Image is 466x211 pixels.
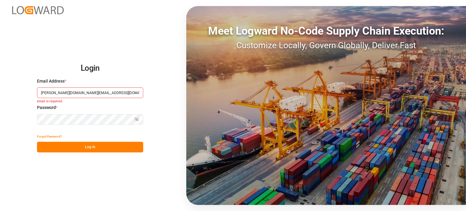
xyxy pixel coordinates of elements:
[37,78,65,84] span: Email Address
[37,59,143,78] h2: Login
[37,142,143,152] button: Log In
[186,39,466,52] div: Customize Locally, Govern Globally, Deliver Fast
[12,6,64,14] img: Logward_new_orange.png
[37,131,62,142] button: Forgot Password?
[37,87,143,98] input: Enter your email
[186,23,466,39] div: Meet Logward No-Code Supply Chain Execution:
[37,99,143,105] small: Email is required.
[37,104,56,111] span: Password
